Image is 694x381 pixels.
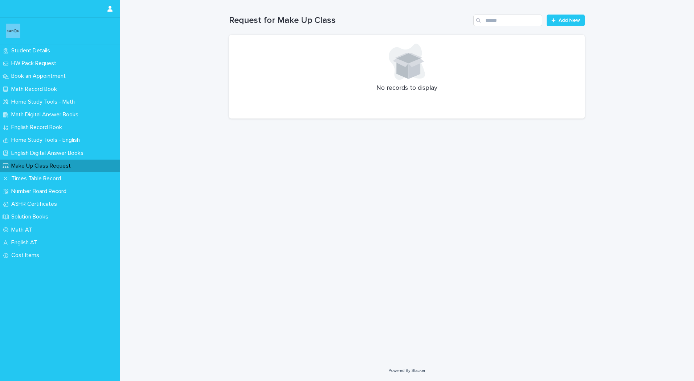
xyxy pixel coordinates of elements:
a: Powered By Stacker [388,368,425,373]
img: o6XkwfS7S2qhyeB9lxyF [6,24,20,38]
p: English Record Book [8,124,68,131]
p: ASHR Certificates [8,201,63,208]
span: Add New [559,18,580,23]
p: Home Study Tools - Math [8,99,81,105]
p: Book an Appointment [8,73,72,80]
p: Math Digital Answer Books [8,111,84,118]
h1: Request for Make Up Class [229,15,470,26]
input: Search [473,15,542,26]
p: English Digital Answer Books [8,150,89,157]
p: Math AT [8,226,38,233]
a: Add New [547,15,585,26]
p: Home Study Tools - English [8,137,86,144]
p: Student Details [8,47,56,54]
p: Times Table Record [8,175,67,182]
p: Math Record Book [8,86,63,93]
p: Number Board Record [8,188,72,195]
p: Make Up Class Request [8,163,77,169]
p: Solution Books [8,213,54,220]
p: No records to display [238,84,576,92]
p: Cost Items [8,252,45,259]
p: English AT [8,239,43,246]
p: HW Pack Request [8,60,62,67]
